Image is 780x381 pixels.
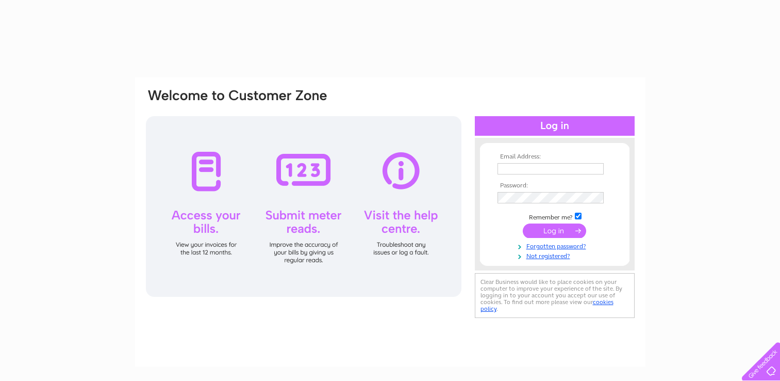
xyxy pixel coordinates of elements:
div: Clear Business would like to place cookies on your computer to improve your experience of the sit... [475,273,635,318]
th: Password: [495,182,615,189]
input: Submit [523,224,586,238]
td: Remember me? [495,211,615,221]
a: Forgotten password? [497,241,615,250]
a: Not registered? [497,250,615,260]
a: cookies policy [480,298,613,312]
th: Email Address: [495,153,615,161]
